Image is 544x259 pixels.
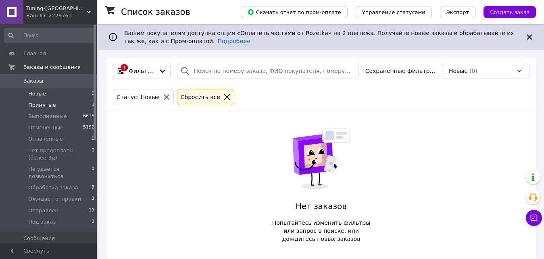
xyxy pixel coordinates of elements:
[28,135,63,143] span: Оплаченные
[490,9,529,15] span: Создать заказ
[28,113,67,120] span: Выполненные
[26,5,87,12] span: Tuning-Ukraine - интернет магазин для тюнинга автомобилей
[526,210,542,226] button: Чат с покупателем
[92,184,94,191] span: 3
[218,38,250,44] a: Подробнее
[92,90,94,97] span: 0
[23,235,55,242] span: Сообщения
[356,6,432,18] button: Управление статусами
[28,166,92,180] span: Не удается дозвониться
[177,63,358,79] input: Поиск по номеру заказа, ФИО покупателя, номеру телефона, Email, номеру накладной
[28,195,81,203] span: Ожидает отправки
[83,124,94,131] span: 5192
[28,147,92,162] span: нет предоплаты (более 3д)
[362,9,425,15] span: Управление статусами
[23,77,43,85] span: Заказы
[124,30,514,44] span: Вашим покупателям доступна опция «Оплатить частями от Rozetka» на 2 платежа. Получайте новые зака...
[92,135,94,143] span: 0
[28,184,78,191] span: Обработка заказа
[83,113,94,120] span: 6618
[268,219,375,243] span: Попытайтесь изменить фильтры или запрос в поиске, или дождитесь новых заказов
[92,166,94,180] span: 0
[241,6,348,18] button: Скачать отчет по пром-оплате
[268,201,375,212] span: Нет заказов
[28,102,56,109] span: Принятые
[26,12,97,19] div: Ваш ID: 2229763
[28,218,56,226] span: Под заказ
[92,147,94,162] span: 0
[92,102,94,109] span: 3
[365,67,436,75] span: Сохраненные фильтры:
[179,93,222,102] div: Сбросить все
[440,6,475,18] button: Экспорт
[23,50,46,57] span: Главная
[28,124,63,131] span: Отмененные
[115,93,161,102] div: Статус: Новые
[469,68,477,74] span: (0)
[449,67,468,75] span: Новые
[28,207,58,214] span: Отправлен
[484,6,536,18] button: Создать заказ
[446,9,469,15] span: Экспорт
[23,64,81,71] span: Заказы и сообщения
[92,195,94,203] span: 3
[247,8,341,16] span: Скачать отчет по пром-оплате
[121,7,190,17] h1: Список заказов
[4,28,95,43] input: Поиск
[92,218,94,226] span: 0
[475,8,536,15] a: Создать заказ
[28,90,46,97] span: Новые
[129,67,155,75] span: Фильтры
[89,207,94,214] span: 19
